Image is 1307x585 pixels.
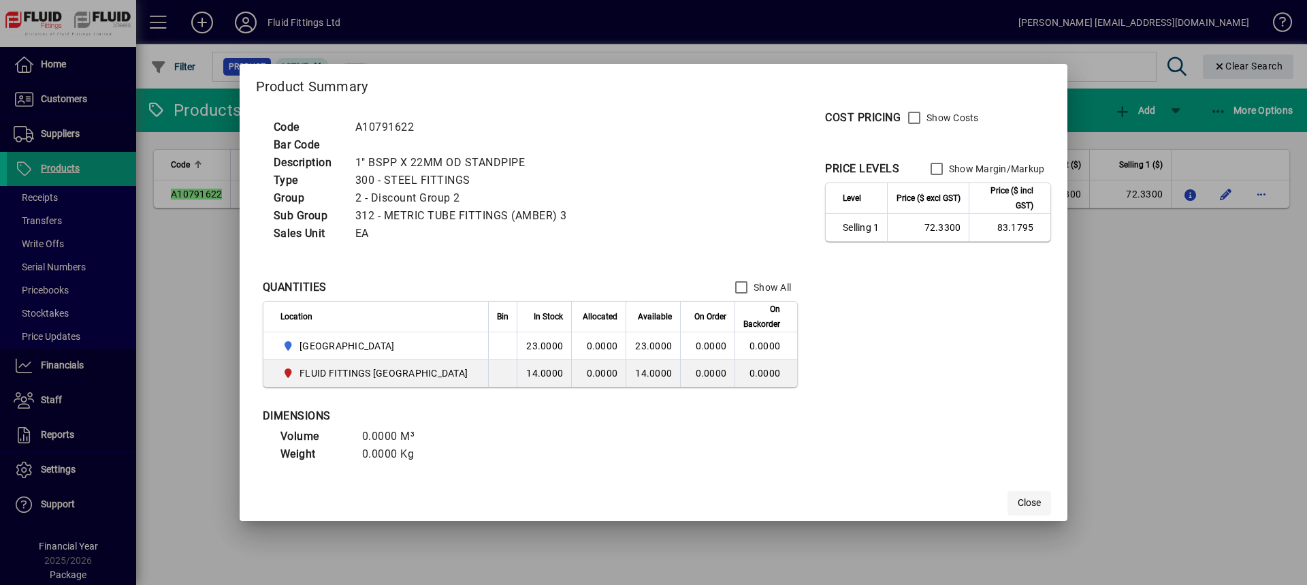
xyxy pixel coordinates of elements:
td: Sub Group [267,207,349,225]
td: 1" BSPP X 22MM OD STANDPIPE [349,154,583,172]
span: Allocated [583,309,617,324]
span: Available [638,309,672,324]
span: AUCKLAND [280,338,474,354]
td: 0.0000 [571,332,626,360]
span: Bin [497,309,509,324]
span: Price ($ incl GST) [978,183,1033,213]
td: 83.1795 [969,214,1050,241]
td: Volume [274,428,355,445]
div: COST PRICING [825,110,901,126]
label: Show Costs [924,111,979,125]
td: 0.0000 Kg [355,445,437,463]
td: EA [349,225,583,242]
td: Sales Unit [267,225,349,242]
span: In Stock [534,309,563,324]
td: Description [267,154,349,172]
span: Close [1018,496,1041,510]
span: On Order [694,309,726,324]
div: QUANTITIES [263,279,327,296]
div: PRICE LEVELS [825,161,899,177]
td: Bar Code [267,136,349,154]
label: Show All [751,281,791,294]
td: 14.0000 [517,360,571,387]
span: Selling 1 [843,221,879,234]
span: On Backorder [743,302,780,332]
td: Group [267,189,349,207]
span: Price ($ excl GST) [897,191,961,206]
td: 72.3300 [887,214,969,241]
td: 23.0000 [517,332,571,360]
td: 312 - METRIC TUBE FITTINGS (AMBER) 3 [349,207,583,225]
td: 0.0000 [735,360,797,387]
td: 300 - STEEL FITTINGS [349,172,583,189]
td: 23.0000 [626,332,680,360]
span: [GEOGRAPHIC_DATA] [300,339,394,353]
td: 14.0000 [626,360,680,387]
td: 0.0000 [571,360,626,387]
td: A10791622 [349,118,583,136]
td: Weight [274,445,355,463]
label: Show Margin/Markup [946,162,1045,176]
button: Close [1007,491,1051,516]
td: 2 - Discount Group 2 [349,189,583,207]
span: 0.0000 [696,368,727,379]
span: Level [843,191,861,206]
div: DIMENSIONS [263,408,603,424]
td: Type [267,172,349,189]
h2: Product Summary [240,64,1068,104]
span: 0.0000 [696,341,727,351]
td: 0.0000 M³ [355,428,437,445]
span: Location [280,309,312,324]
td: 0.0000 [735,332,797,360]
td: Code [267,118,349,136]
span: FLUID FITTINGS [GEOGRAPHIC_DATA] [300,366,468,380]
span: FLUID FITTINGS CHRISTCHURCH [280,365,474,381]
